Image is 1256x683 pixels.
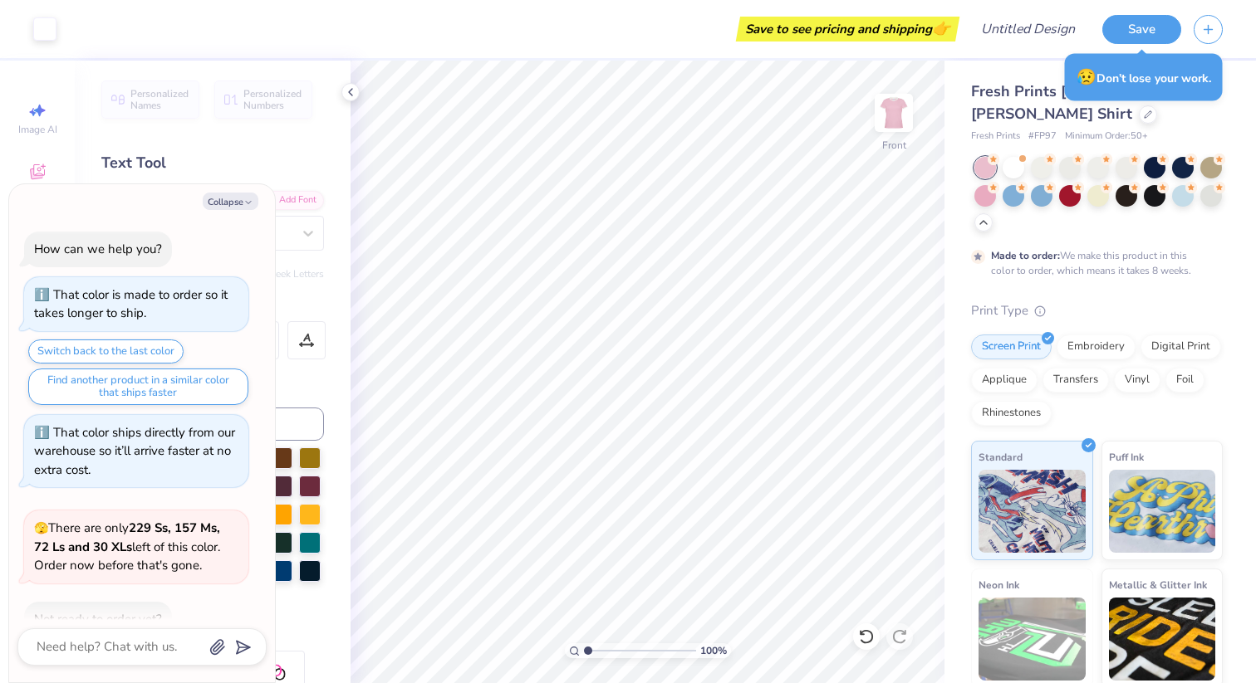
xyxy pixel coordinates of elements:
div: Save to see pricing and shipping [740,17,955,41]
span: 100 % [700,643,727,658]
span: There are only left of this color. Order now before that's gone. [34,520,220,573]
span: Image AI [18,123,57,136]
div: Foil [1165,368,1204,393]
div: Text Tool [101,152,324,174]
span: Standard [979,448,1023,466]
div: Applique [971,368,1038,393]
div: Embroidery [1057,334,1136,359]
span: Personalized Numbers [243,88,302,111]
span: Fresh Prints [PERSON_NAME] Fit [PERSON_NAME] Shirt [971,81,1205,124]
div: How can we help you? [34,241,162,257]
span: # FP97 [1028,129,1057,144]
img: Metallic & Glitter Ink [1109,598,1216,681]
span: Minimum Order: 50 + [1065,129,1148,144]
span: 😥 [1077,66,1097,88]
span: Neon Ink [979,576,1019,593]
div: Don’t lose your work. [1065,54,1223,101]
div: That color ships directly from our warehouse so it’ll arrive faster at no extra cost. [34,424,235,478]
div: Vinyl [1114,368,1160,393]
input: Untitled Design [968,12,1090,46]
img: Neon Ink [979,598,1086,681]
strong: 229 Ss, 157 Ms, 72 Ls and 30 XLs [34,520,220,555]
div: We make this product in this color to order, which means it takes 8 weeks. [991,248,1195,278]
div: Rhinestones [971,401,1052,426]
button: Find another product in a similar color that ships faster [28,368,248,405]
div: That color is made to order so it takes longer to ship. [34,286,228,322]
img: Standard [979,470,1086,553]
span: Puff Ink [1109,448,1144,466]
span: 🫣 [34,520,48,536]
button: Save [1102,15,1181,44]
span: Fresh Prints [971,129,1020,144]
div: Front [882,138,906,153]
div: Transfers [1043,368,1109,393]
strong: Made to order: [991,249,1060,262]
button: Switch back to the last color [28,339,184,363]
span: Personalized Names [130,88,189,111]
div: Digital Print [1141,334,1221,359]
button: Collapse [203,193,258,210]
span: Metallic & Glitter Ink [1109,576,1207,593]
img: Front [877,96,910,129]
div: Print Type [971,301,1223,320]
div: Add Font [258,191,324,210]
div: Not ready to order yet? [34,611,162,627]
div: Screen Print [971,334,1052,359]
img: Puff Ink [1109,470,1216,553]
span: 👉 [932,18,950,38]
